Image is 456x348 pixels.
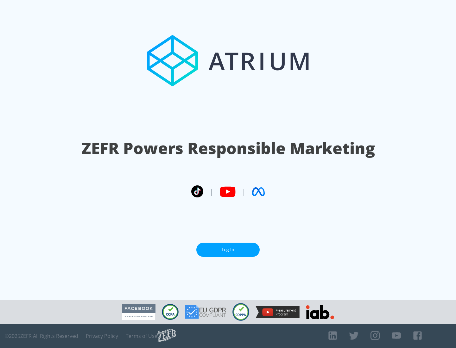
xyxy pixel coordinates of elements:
img: CCPA Compliant [162,304,179,320]
a: Log In [196,243,260,257]
img: IAB [306,305,334,319]
span: | [242,187,246,196]
a: Privacy Policy [86,333,118,339]
a: Terms of Use [126,333,157,339]
img: YouTube Measurement Program [256,306,300,318]
img: GDPR Compliant [185,305,226,319]
img: Facebook Marketing Partner [122,304,155,320]
img: COPPA Compliant [232,303,249,321]
span: | [210,187,213,196]
span: © 2025 ZEFR All Rights Reserved [5,333,78,339]
h1: ZEFR Powers Responsible Marketing [81,137,375,159]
